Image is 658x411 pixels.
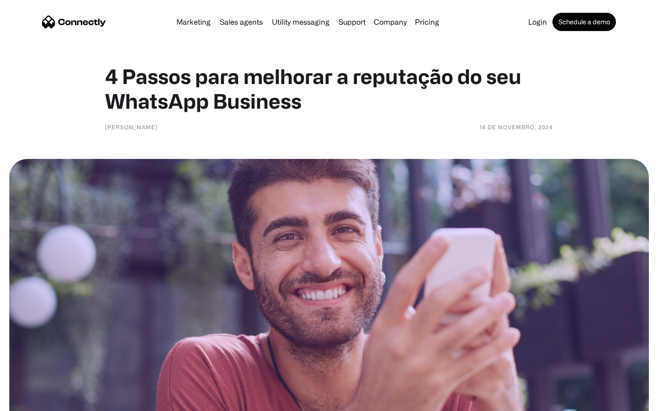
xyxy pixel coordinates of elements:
[9,395,55,408] aside: Language selected: English
[173,18,214,26] a: Marketing
[411,18,443,26] a: Pricing
[105,122,158,132] div: [PERSON_NAME]
[216,18,266,26] a: Sales agents
[479,122,553,132] div: 14 de novembro, 2024
[374,16,407,28] div: Company
[105,64,553,113] h1: 4 Passos para melhorar a reputação do seu WhatsApp Business
[335,18,369,26] a: Support
[18,395,55,408] ul: Language list
[268,18,333,26] a: Utility messaging
[525,18,551,26] a: Login
[552,13,616,31] a: Schedule a demo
